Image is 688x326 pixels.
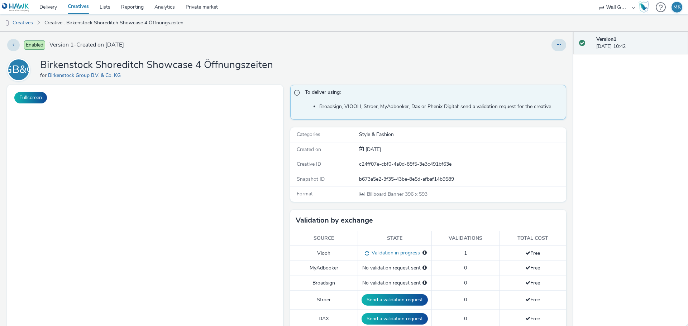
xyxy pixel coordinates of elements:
[525,250,540,257] span: Free
[464,279,467,286] span: 0
[596,36,682,50] div: [DATE] 10:42
[290,276,358,290] td: Broadsign
[525,315,540,322] span: Free
[422,264,427,272] div: Please select a deal below and click on Send to send a validation request to MyAdbooker.
[290,291,358,310] td: Stroer
[14,92,47,103] button: Fullscreen
[40,58,273,72] h1: Birkenstock Shoreditch Showcase 4 Öffnungszeiten
[364,146,381,153] div: Creation 05 September 2025, 10:42
[48,72,124,79] a: Birkenstock Group B.V. & Co. KG
[49,41,124,49] span: Version 1 - Created on [DATE]
[297,176,325,183] span: Snapshot ID
[525,264,540,271] span: Free
[359,161,565,168] div: c24ff07e-cbf0-4a0d-85f5-3e3c491bf63e
[366,191,427,198] span: 396 x 593
[362,313,428,325] button: Send a validation request
[431,231,499,246] th: Validations
[290,261,358,276] td: MyAdbooker
[7,66,33,73] a: BGB&CK
[296,215,373,226] h3: Validation by exchange
[639,1,649,13] img: Hawk Academy
[525,279,540,286] span: Free
[499,231,566,246] th: Total cost
[2,3,29,12] img: undefined Logo
[464,264,467,271] span: 0
[40,72,48,79] span: for
[464,296,467,303] span: 0
[24,40,45,50] span: Enabled
[367,191,405,198] span: Billboard Banner
[362,264,428,272] div: No validation request sent
[362,279,428,287] div: No validation request sent
[364,146,381,153] span: [DATE]
[422,279,427,287] div: Please select a deal below and click on Send to send a validation request to Broadsign.
[319,103,562,110] li: Broadsign, VIOOH, Stroer, MyAdbooker, Dax or Phenix Digital: send a validation request for the cr...
[596,36,616,43] strong: Version 1
[359,131,565,138] div: Style & Fashion
[359,176,565,183] div: b673a5e2-3f35-43be-8e5d-afbaf14b9589
[290,231,358,246] th: Source
[464,250,467,257] span: 1
[297,131,320,138] span: Categories
[305,89,559,98] span: To deliver using:
[297,190,313,197] span: Format
[525,296,540,303] span: Free
[4,20,11,27] img: dooh
[673,2,681,13] div: MK
[464,315,467,322] span: 0
[297,161,321,167] span: Creative ID
[362,294,428,306] button: Send a validation request
[297,146,321,153] span: Created on
[639,1,652,13] a: Hawk Academy
[290,246,358,261] td: Viooh
[358,231,431,246] th: State
[369,249,420,256] span: Validation in progress
[41,14,187,31] a: Creative : Birkenstock Shoreditch Showcase 4 Öffnungszeiten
